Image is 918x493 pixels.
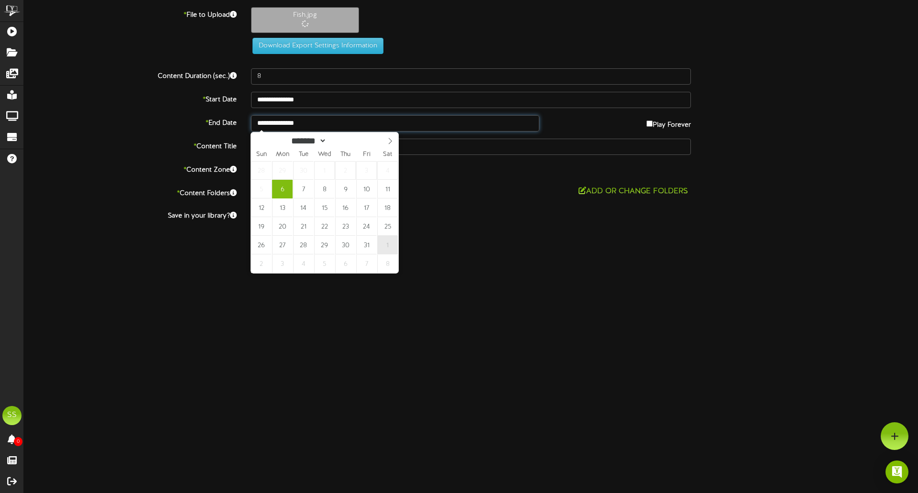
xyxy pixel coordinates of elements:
span: October 19, 2025 [251,217,272,236]
span: October 29, 2025 [314,236,335,254]
span: October 7, 2025 [293,180,314,198]
span: October 26, 2025 [251,236,272,254]
span: October 2, 2025 [335,161,356,180]
span: October 16, 2025 [335,198,356,217]
span: October 24, 2025 [356,217,377,236]
label: Save in your library? [17,208,244,221]
button: Add or Change Folders [576,186,691,197]
span: October 15, 2025 [314,198,335,217]
input: Title of this Content [251,139,691,155]
span: November 4, 2025 [293,254,314,273]
span: November 3, 2025 [272,254,293,273]
label: Content Zone [17,162,244,175]
span: September 29, 2025 [272,161,293,180]
span: October 11, 2025 [377,180,398,198]
span: October 3, 2025 [356,161,377,180]
span: November 6, 2025 [335,254,356,273]
span: September 28, 2025 [251,161,272,180]
span: October 31, 2025 [356,236,377,254]
span: October 1, 2025 [314,161,335,180]
span: October 27, 2025 [272,236,293,254]
span: September 30, 2025 [293,161,314,180]
span: October 13, 2025 [272,198,293,217]
span: October 21, 2025 [293,217,314,236]
span: October 22, 2025 [314,217,335,236]
span: Tue [293,152,314,158]
span: October 25, 2025 [377,217,398,236]
span: October 18, 2025 [377,198,398,217]
span: October 10, 2025 [356,180,377,198]
span: Fri [356,152,377,158]
span: October 14, 2025 [293,198,314,217]
label: Start Date [17,92,244,105]
span: October 12, 2025 [251,198,272,217]
label: Content Folders [17,186,244,198]
span: Sun [251,152,272,158]
span: November 8, 2025 [377,254,398,273]
span: October 20, 2025 [272,217,293,236]
span: November 5, 2025 [314,254,335,273]
span: November 7, 2025 [356,254,377,273]
label: End Date [17,115,244,128]
span: October 4, 2025 [377,161,398,180]
label: Play Forever [646,115,691,130]
span: October 30, 2025 [335,236,356,254]
span: Thu [335,152,356,158]
span: October 28, 2025 [293,236,314,254]
label: File to Upload [17,7,244,20]
span: Sat [377,152,398,158]
input: Play Forever [646,121,653,127]
span: 0 [14,437,22,446]
span: November 1, 2025 [377,236,398,254]
label: Content Title [17,139,244,152]
span: Wed [314,152,335,158]
input: Year [327,136,361,146]
span: October 9, 2025 [335,180,356,198]
a: Download Export Settings Information [248,42,383,49]
span: October 8, 2025 [314,180,335,198]
label: Content Duration (sec.) [17,68,244,81]
span: October 23, 2025 [335,217,356,236]
span: October 5, 2025 [251,180,272,198]
span: October 6, 2025 [272,180,293,198]
div: SS [2,406,22,425]
span: November 2, 2025 [251,254,272,273]
div: Open Intercom Messenger [885,460,908,483]
span: October 17, 2025 [356,198,377,217]
span: Mon [272,152,293,158]
button: Download Export Settings Information [252,38,383,54]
